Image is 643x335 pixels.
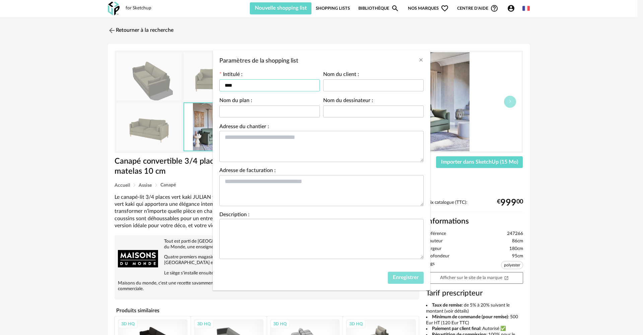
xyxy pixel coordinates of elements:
span: Enregistrer [393,275,419,280]
label: Nom du client : [323,72,359,79]
label: Nom du dessinateur : [323,98,373,105]
label: Intitulé : [219,72,242,79]
span: Paramètres de la shopping list [219,58,298,64]
button: Enregistrer [388,272,424,284]
label: Adresse du chantier : [219,124,269,131]
label: Adresse de facturation : [219,168,276,175]
label: Nom du plan : [219,98,252,105]
button: Close [418,57,424,64]
label: Description : [219,212,249,219]
div: Paramètres de la shopping list [213,50,430,290]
